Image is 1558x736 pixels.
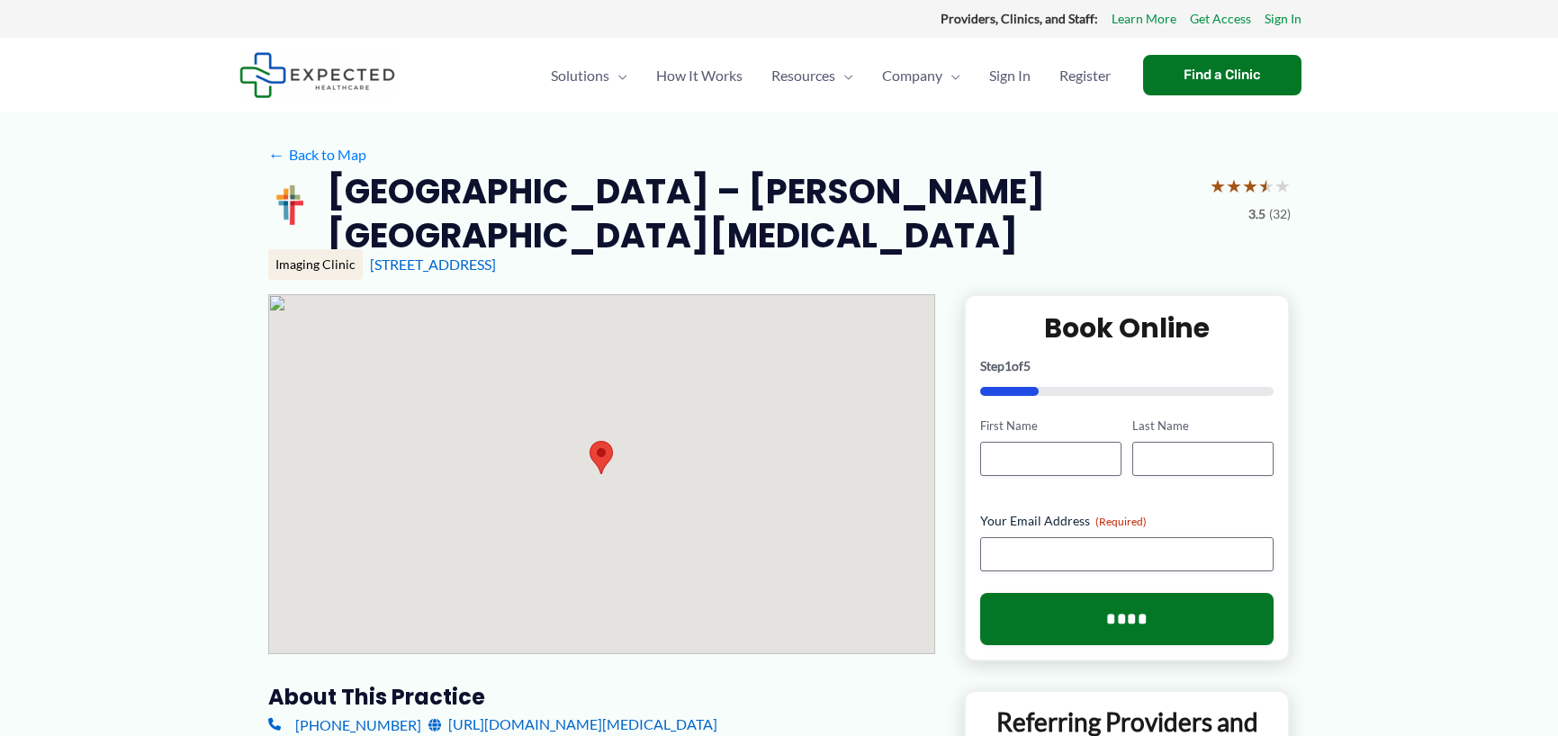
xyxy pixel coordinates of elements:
label: Last Name [1132,417,1274,435]
span: 5 [1023,358,1031,373]
a: Find a Clinic [1143,55,1301,95]
a: Get Access [1190,7,1251,31]
span: Menu Toggle [942,44,960,107]
span: Register [1059,44,1111,107]
img: Expected Healthcare Logo - side, dark font, small [239,52,395,98]
span: ★ [1274,169,1291,202]
a: [STREET_ADDRESS] [370,256,496,273]
span: ★ [1258,169,1274,202]
p: Step of [980,360,1274,372]
span: Menu Toggle [835,44,853,107]
h2: Book Online [980,310,1274,346]
label: First Name [980,417,1121,435]
span: Menu Toggle [609,44,627,107]
a: Learn More [1112,7,1176,31]
h3: About this practice [268,683,935,711]
span: 3.5 [1248,202,1265,226]
span: ★ [1226,169,1242,202]
h2: [GEOGRAPHIC_DATA] – [PERSON_NAME][GEOGRAPHIC_DATA][MEDICAL_DATA] [327,169,1195,258]
span: Solutions [551,44,609,107]
span: ← [268,146,285,163]
span: Company [882,44,942,107]
strong: Providers, Clinics, and Staff: [941,11,1098,26]
a: Sign In [1265,7,1301,31]
span: Sign In [989,44,1031,107]
a: Sign In [975,44,1045,107]
a: CompanyMenu Toggle [868,44,975,107]
div: Imaging Clinic [268,249,363,280]
a: How It Works [642,44,757,107]
span: (Required) [1095,515,1147,528]
span: (32) [1269,202,1291,226]
span: 1 [1004,358,1012,373]
span: How It Works [656,44,743,107]
span: ★ [1242,169,1258,202]
a: SolutionsMenu Toggle [536,44,642,107]
nav: Primary Site Navigation [536,44,1125,107]
span: ★ [1210,169,1226,202]
span: Resources [771,44,835,107]
a: ←Back to Map [268,141,366,168]
label: Your Email Address [980,512,1274,530]
a: Register [1045,44,1125,107]
a: ResourcesMenu Toggle [757,44,868,107]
